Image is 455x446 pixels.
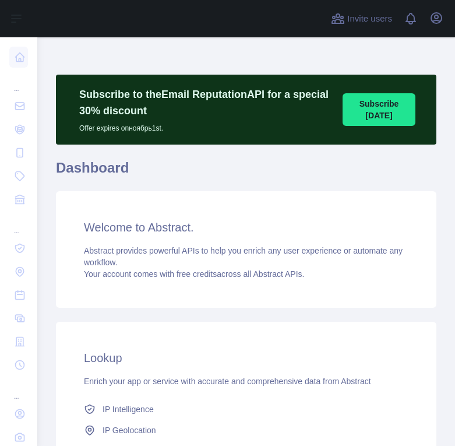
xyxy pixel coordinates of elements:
[347,12,392,26] span: Invite users
[84,377,371,386] span: Enrich your app or service with accurate and comprehensive data from Abstract
[343,93,415,126] button: Subscribe [DATE]
[329,9,394,28] button: Invite users
[84,219,408,236] h3: Welcome to Abstract.
[79,119,331,133] p: Offer expires on ноябрь 1st.
[9,70,28,93] div: ...
[177,269,217,279] span: free credits
[79,420,413,441] a: IP Geolocation
[79,86,331,119] p: Subscribe to the Email Reputation API for a special 30 % discount
[103,424,156,436] span: IP Geolocation
[84,269,304,279] span: Your account comes with across all Abstract APIs.
[9,378,28,401] div: ...
[103,403,154,415] span: IP Intelligence
[84,350,408,366] h3: Lookup
[84,246,403,267] span: Abstract provides powerful APIs to help you enrich any user experience or automate any workflow.
[9,212,28,236] div: ...
[79,399,413,420] a: IP Intelligence
[56,159,436,187] h1: Dashboard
